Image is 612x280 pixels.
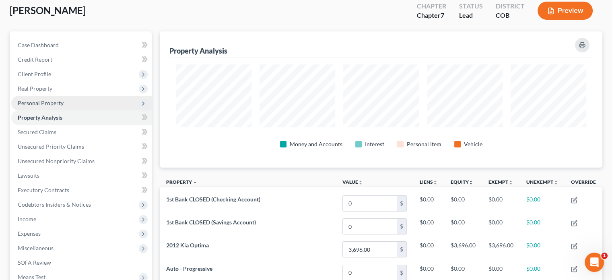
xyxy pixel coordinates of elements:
[413,192,444,215] td: $0.00
[585,253,604,272] iframe: Intercom live chat
[18,172,39,179] span: Lawsuits
[18,230,41,237] span: Expenses
[18,85,52,92] span: Real Property
[459,2,483,11] div: Status
[193,180,198,185] i: expand_less
[413,215,444,238] td: $0.00
[18,158,95,164] span: Unsecured Nonpriority Claims
[11,168,152,183] a: Lawsuits
[397,242,406,257] div: $
[18,245,54,251] span: Miscellaneous
[18,187,69,193] span: Executory Contracts
[358,180,363,185] i: unfold_more
[538,2,593,20] button: Preview
[441,11,444,19] span: 7
[18,71,51,77] span: Client Profile
[601,253,608,259] span: 1
[407,140,441,148] div: Personal Item
[482,192,520,215] td: $0.00
[18,201,91,208] span: Codebtors Insiders & Notices
[496,2,525,11] div: District
[433,180,438,185] i: unfold_more
[444,192,482,215] td: $0.00
[18,41,59,48] span: Case Dashboard
[397,196,406,211] div: $
[11,154,152,168] a: Unsecured Nonpriority Claims
[290,140,342,148] div: Money and Accounts
[18,129,56,135] span: Secured Claims
[18,259,51,266] span: SOFA Review
[18,100,64,106] span: Personal Property
[11,52,152,67] a: Credit Report
[343,242,397,257] input: 0.00
[508,180,513,185] i: unfold_more
[343,219,397,234] input: 0.00
[11,139,152,154] a: Unsecured Priority Claims
[11,183,152,197] a: Executory Contracts
[166,179,198,185] a: Property expand_less
[342,179,363,185] a: Valueunfold_more
[520,238,565,261] td: $0.00
[444,238,482,261] td: $3,696.00
[11,110,152,125] a: Property Analysis
[169,46,227,56] div: Property Analysis
[166,242,209,249] span: 2012 Kia Optima
[496,11,525,20] div: COB
[520,192,565,215] td: $0.00
[482,215,520,238] td: $0.00
[417,2,446,11] div: Chapter
[469,180,474,185] i: unfold_more
[166,219,256,226] span: 1st Bank CLOSED (Savings Account)
[166,265,212,272] span: Auto - Progressive
[18,56,52,63] span: Credit Report
[10,4,86,16] span: [PERSON_NAME]
[420,179,438,185] a: Liensunfold_more
[18,143,84,150] span: Unsecured Priority Claims
[553,180,558,185] i: unfold_more
[565,174,602,192] th: Override
[417,11,446,20] div: Chapter
[413,238,444,261] td: $0.00
[343,196,397,211] input: 0.00
[451,179,474,185] a: Equityunfold_more
[11,125,152,139] a: Secured Claims
[18,216,36,222] span: Income
[397,219,406,234] div: $
[11,38,152,52] a: Case Dashboard
[526,179,558,185] a: Unexemptunfold_more
[459,11,483,20] div: Lead
[520,215,565,238] td: $0.00
[482,238,520,261] td: $3,696.00
[365,140,384,148] div: Interest
[166,196,260,203] span: 1st Bank CLOSED (Checking Account)
[464,140,482,148] div: Vehicle
[18,114,62,121] span: Property Analysis
[488,179,513,185] a: Exemptunfold_more
[11,255,152,270] a: SOFA Review
[444,215,482,238] td: $0.00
